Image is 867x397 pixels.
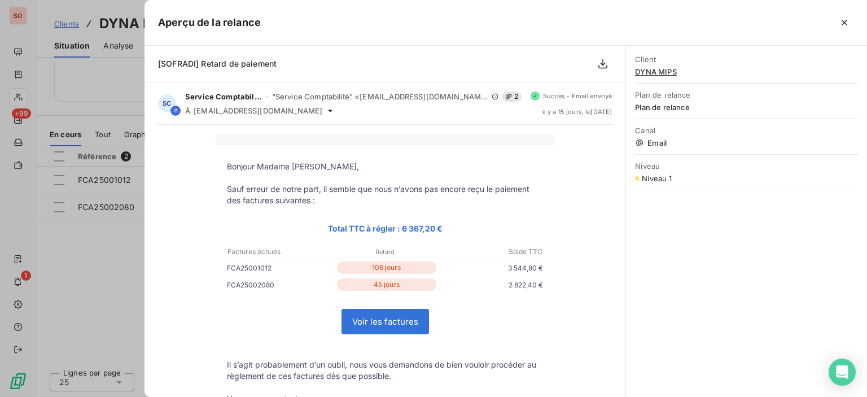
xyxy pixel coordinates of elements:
span: Plan de relance [635,103,858,112]
div: Open Intercom Messenger [829,359,856,386]
span: 2 [502,91,522,102]
p: Total TTC à régler : 6 367,20 € [227,222,543,235]
span: Canal [635,126,858,135]
p: Sauf erreur de notre part, il semble que nous n’avons pas encore reçu le paiement des factures su... [227,184,543,206]
span: [SOFRADI] Retard de paiement [158,59,277,68]
p: FCA25002080 [227,279,334,291]
h5: Aperçu de la relance [158,15,261,30]
p: 3 544,80 € [439,262,543,274]
span: Niveau 1 [642,174,672,183]
span: Client [635,55,858,64]
span: Email [635,138,858,147]
span: [EMAIL_ADDRESS][DOMAIN_NAME] [194,106,322,115]
div: SC [158,94,176,112]
p: Solde TTC [438,247,542,257]
p: FCA25001012 [227,262,334,274]
span: il y a 15 jours , le [DATE] [542,108,612,115]
span: À [185,106,190,115]
p: 106 jours [337,261,437,274]
span: "Service Comptabilité" <[EMAIL_ADDRESS][DOMAIN_NAME]> [272,92,488,101]
a: Voir les factures [342,309,428,334]
p: Bonjour Madame [PERSON_NAME], [227,161,543,172]
span: Service Comptabilité [185,92,262,101]
p: 45 jours [337,278,437,291]
p: Il s’agit probablement d’un oubli, nous vous demandons de bien vouloir procéder au règlement de c... [227,359,543,382]
span: DYNA MIPS [635,67,858,76]
span: Plan de relance [635,90,858,99]
p: Retard [333,247,437,257]
p: Factures échues [227,247,332,257]
p: 2 822,40 € [439,279,543,291]
span: Succès - Email envoyé [543,93,612,99]
span: Niveau [635,162,858,171]
span: - [266,93,269,100]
